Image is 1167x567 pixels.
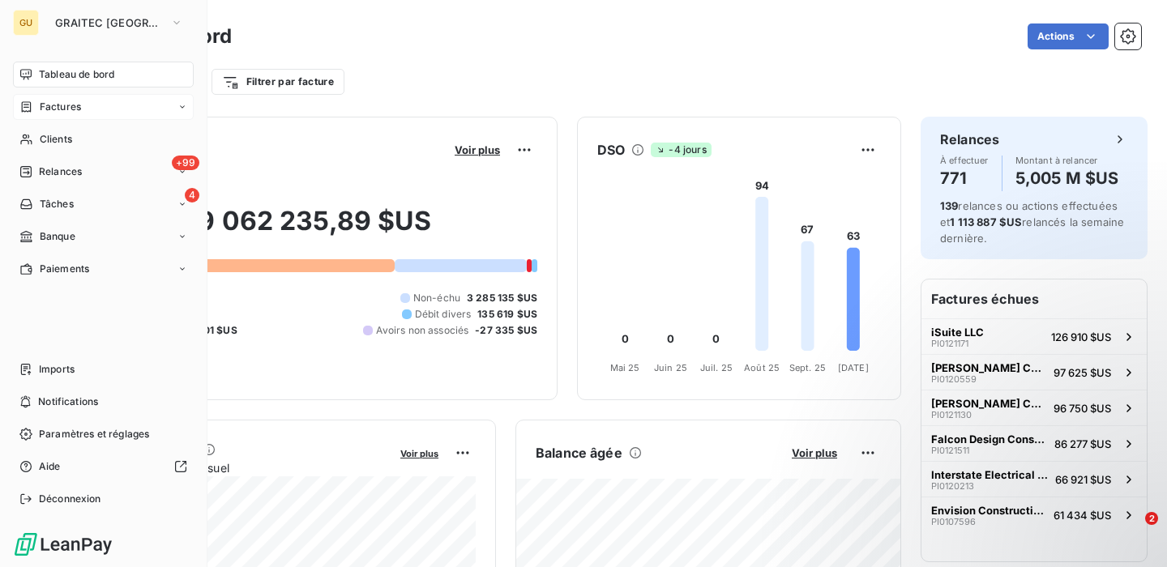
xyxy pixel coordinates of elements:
span: iSuite LLC [931,326,984,339]
span: 97 625 $US [1054,366,1111,379]
button: [PERSON_NAME] ConstructionPI012055997 625 $US [921,354,1147,390]
span: Déconnexion [39,492,101,506]
h4: 771 [940,165,989,191]
span: -4 jours [651,143,711,157]
span: Paramètres et réglages [39,427,149,441]
h6: Balance âgée [536,443,622,463]
span: Voir plus [400,448,438,459]
div: GU [13,10,39,36]
span: Relances [39,164,82,179]
button: Voir plus [395,446,443,460]
span: PI0120559 [931,374,977,384]
tspan: Mai 25 [610,362,640,373]
span: Voir plus [792,446,837,459]
span: 139 [940,199,958,212]
h2: 9 062 235,89 $US [92,205,537,254]
span: Factures [40,100,81,114]
span: Paiements [40,262,89,276]
tspan: Juil. 25 [700,362,733,373]
span: Tâches [40,197,74,211]
span: GRAITEC [GEOGRAPHIC_DATA] [55,16,164,29]
span: [PERSON_NAME] Construction [931,397,1047,410]
button: [PERSON_NAME] ConstructionPI012113096 750 $US [921,390,1147,425]
span: [PERSON_NAME] Construction [931,361,1047,374]
span: Aide [39,459,61,474]
h6: Factures échues [921,279,1147,318]
span: Tableau de bord [39,67,114,82]
tspan: Juin 25 [654,362,687,373]
span: 4 [185,188,199,202]
h6: DSO [597,140,625,160]
button: Voir plus [450,143,505,157]
img: Logo LeanPay [13,531,113,557]
span: Avoirs non associés [376,323,468,338]
iframe: Intercom live chat [1112,512,1151,551]
span: 96 750 $US [1054,402,1111,415]
span: Imports [39,362,75,377]
span: Chiffre d'affaires mensuel [92,459,389,476]
span: 1 113 887 $US [950,215,1022,228]
button: iSuite LLCPI0121171126 910 $US [921,318,1147,354]
span: Banque [40,229,75,244]
span: Voir plus [455,143,500,156]
tspan: Sept. 25 [789,362,826,373]
span: relances ou actions effectuées et relancés la semaine dernière. [940,199,1124,245]
button: Filtrer par facture [212,69,344,95]
h4: 5,005 M $US [1015,165,1119,191]
button: Voir plus [787,446,842,460]
span: À effectuer [940,156,989,165]
span: Montant à relancer [1015,156,1119,165]
span: Non-échu [413,291,460,305]
tspan: [DATE] [838,362,869,373]
span: -27 335 $US [475,323,537,338]
tspan: Août 25 [744,362,780,373]
span: 2 [1145,512,1158,525]
a: Aide [13,454,194,480]
button: Actions [1028,23,1109,49]
span: 3 285 135 $US [467,291,537,305]
span: Débit divers [415,307,472,322]
iframe: Intercom notifications message [843,410,1167,523]
span: 135 619 $US [477,307,537,322]
span: Notifications [38,394,98,409]
span: PI0121171 [931,339,968,348]
span: 126 910 $US [1051,330,1111,343]
span: +99 [172,156,199,170]
span: Clients [40,132,72,147]
h6: Relances [940,130,999,149]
